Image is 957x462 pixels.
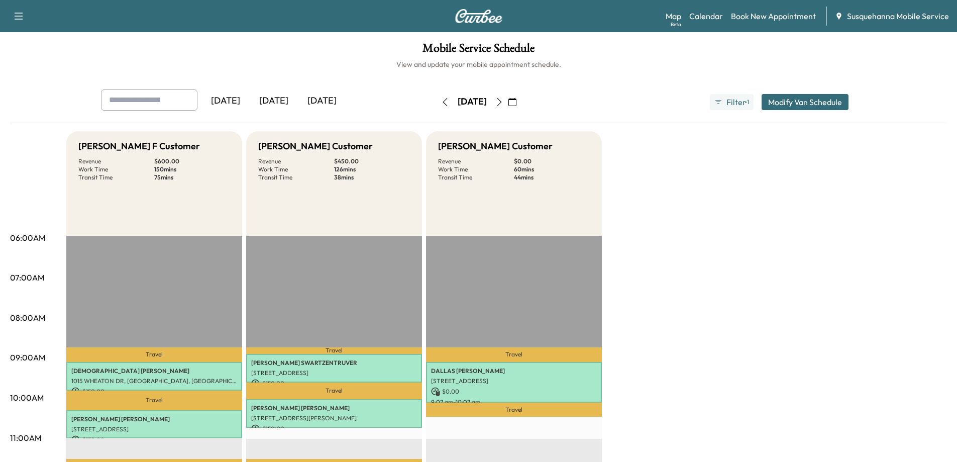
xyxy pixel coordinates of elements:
span: Filter [726,96,745,108]
p: $ 450.00 [334,157,410,165]
p: Work Time [78,165,154,173]
a: MapBeta [666,10,681,22]
p: 1015 WHEATON DR, [GEOGRAPHIC_DATA], [GEOGRAPHIC_DATA], [GEOGRAPHIC_DATA] [71,377,237,385]
div: [DATE] [201,89,250,113]
p: $ 150.00 [71,387,237,396]
div: [DATE] [250,89,298,113]
p: [PERSON_NAME] [PERSON_NAME] [71,415,237,423]
p: 11:00AM [10,432,41,444]
a: Calendar [689,10,723,22]
p: $ 0.00 [514,157,590,165]
p: Travel [66,391,242,410]
a: Book New Appointment [731,10,816,22]
h6: View and update your mobile appointment schedule. [10,59,947,69]
h1: Mobile Service Schedule [10,42,947,59]
p: [PERSON_NAME] SWARTZENTRUVER [251,359,417,367]
p: Transit Time [438,173,514,181]
p: 126 mins [334,165,410,173]
span: Susquehanna Mobile Service [847,10,949,22]
p: Travel [246,383,422,400]
div: [DATE] [458,96,487,108]
p: $ 150.00 [71,435,237,444]
p: [STREET_ADDRESS] [251,369,417,377]
p: 150 mins [154,165,230,173]
p: Revenue [438,157,514,165]
span: 1 [747,98,749,106]
p: Transit Time [78,173,154,181]
p: 44 mins [514,173,590,181]
h5: [PERSON_NAME] Customer [438,139,553,153]
p: 07:00AM [10,271,44,284]
p: Work Time [258,165,334,173]
p: 75 mins [154,173,230,181]
p: 06:00AM [10,232,45,244]
span: ● [745,100,747,105]
img: Curbee Logo [455,9,503,23]
p: Revenue [78,157,154,165]
p: Travel [246,347,422,354]
p: Travel [426,403,602,417]
p: Travel [66,347,242,362]
p: 08:00AM [10,312,45,324]
h5: [PERSON_NAME] F Customer [78,139,200,153]
button: Modify Van Schedule [762,94,848,110]
p: [STREET_ADDRESS][PERSON_NAME] [251,414,417,422]
p: [DEMOGRAPHIC_DATA] [PERSON_NAME] [71,367,237,375]
p: DALLAS [PERSON_NAME] [431,367,597,375]
p: $ 150.00 [251,424,417,433]
button: Filter●1 [710,94,753,110]
p: Revenue [258,157,334,165]
h5: [PERSON_NAME] Customer [258,139,373,153]
p: Transit Time [258,173,334,181]
p: 38 mins [334,173,410,181]
div: Beta [671,21,681,28]
p: [STREET_ADDRESS] [431,377,597,385]
p: $ 600.00 [154,157,230,165]
p: [PERSON_NAME] [PERSON_NAME] [251,404,417,412]
p: Work Time [438,165,514,173]
p: 10:00AM [10,392,44,404]
p: 60 mins [514,165,590,173]
p: 9:07 am - 10:07 am [431,398,597,406]
p: $ 150.00 [251,379,417,388]
p: 09:00AM [10,351,45,363]
p: Travel [426,347,602,362]
p: $ 0.00 [431,387,597,396]
p: [STREET_ADDRESS] [71,425,237,433]
div: [DATE] [298,89,346,113]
